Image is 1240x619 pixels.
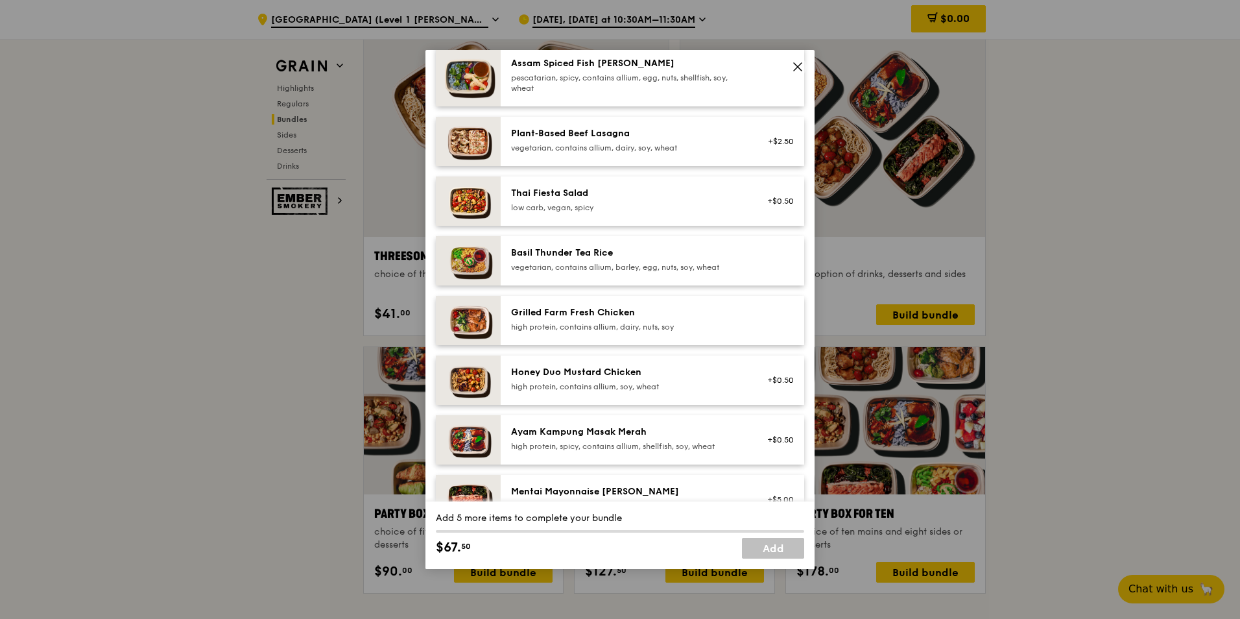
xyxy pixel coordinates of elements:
img: daily_normal_Ayam_Kampung_Masak_Merah_Horizontal_.jpg [436,415,501,465]
span: $67. [436,538,461,557]
div: vegetarian, contains allium, dairy, soy, wheat [511,143,744,153]
img: daily_normal_HORZ-Grilled-Farm-Fresh-Chicken.jpg [436,296,501,345]
div: +$0.50 [759,375,794,385]
div: vegetarian, contains allium, barley, egg, nuts, soy, wheat [511,262,744,273]
div: Grilled Farm Fresh Chicken [511,306,744,319]
div: low carb, vegan, spicy [511,202,744,213]
img: daily_normal_Citrusy-Cauliflower-Plant-Based-Lasagna-HORZ.jpg [436,117,501,166]
div: Ayam Kampung Masak Merah [511,426,744,439]
div: Plant‑Based Beef Lasagna [511,127,744,140]
div: +$0.50 [759,435,794,445]
div: +$2.50 [759,136,794,147]
span: 50 [461,541,471,552]
div: pescatarian, spicy, contains allium, egg, nuts, shellfish, soy, wheat [511,73,744,93]
img: daily_normal_HORZ-Basil-Thunder-Tea-Rice.jpg [436,236,501,285]
div: +$5.00 [759,494,794,505]
div: Mentai Mayonnaise [PERSON_NAME] [511,485,744,498]
div: high protein, contains allium, dairy, nuts, soy [511,322,744,332]
img: daily_normal_Honey_Duo_Mustard_Chicken__Horizontal_.jpg [436,356,501,405]
div: Add 5 more items to complete your bundle [436,512,804,525]
div: Basil Thunder Tea Rice [511,247,744,260]
div: Thai Fiesta Salad [511,187,744,200]
div: high protein, spicy, contains allium, shellfish, soy, wheat [511,441,744,452]
div: +$0.50 [759,196,794,206]
div: high protein, contains allium, soy, wheat [511,382,744,392]
img: daily_normal_Thai_Fiesta_Salad__Horizontal_.jpg [436,176,501,226]
div: Assam Spiced Fish [PERSON_NAME] [511,57,744,70]
img: daily_normal_Assam_Spiced_Fish_Curry__Horizontal_.jpg [436,47,501,106]
div: pescatarian, contains egg, soy, wheat [511,501,744,511]
div: Honey Duo Mustard Chicken [511,366,744,379]
img: daily_normal_Mentai-Mayonnaise-Aburi-Salmon-HORZ.jpg [436,475,501,524]
a: Add [742,538,804,559]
